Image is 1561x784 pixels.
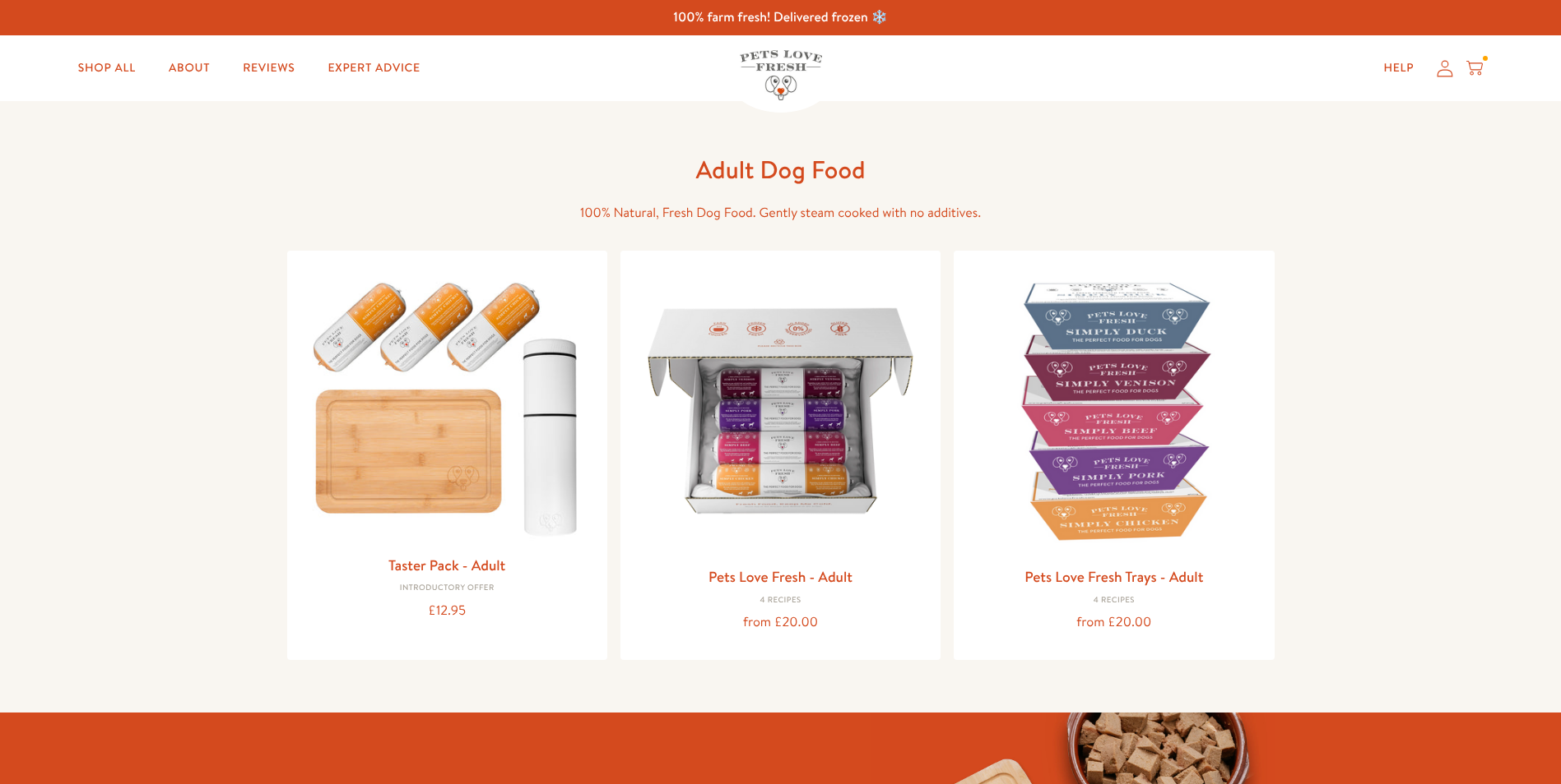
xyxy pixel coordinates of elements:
div: from £20.00 [634,611,927,634]
a: Pets Love Fresh Trays - Adult [1024,566,1203,587]
img: Pets Love Fresh Trays - Adult [967,264,1261,557]
div: from £20.00 [967,611,1261,634]
div: Introductory Offer [300,583,594,593]
img: Taster Pack - Adult [300,264,594,546]
h1: Adult Dog Food [518,154,1044,186]
a: Taster Pack - Adult [388,555,505,575]
a: Reviews [230,52,308,85]
a: Expert Advice [315,52,434,85]
div: 4 Recipes [967,596,1261,606]
a: Pets Love Fresh - Adult [708,566,853,587]
div: £12.95 [300,600,594,622]
img: Pets Love Fresh - Adult [634,264,927,557]
div: 4 Recipes [634,596,927,606]
span: 100% Natural, Fresh Dog Food. Gently steam cooked with no additives. [580,204,981,222]
a: Shop All [65,52,149,85]
img: Pets Love Fresh [740,50,822,100]
a: Help [1370,52,1427,85]
a: About [156,52,223,85]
